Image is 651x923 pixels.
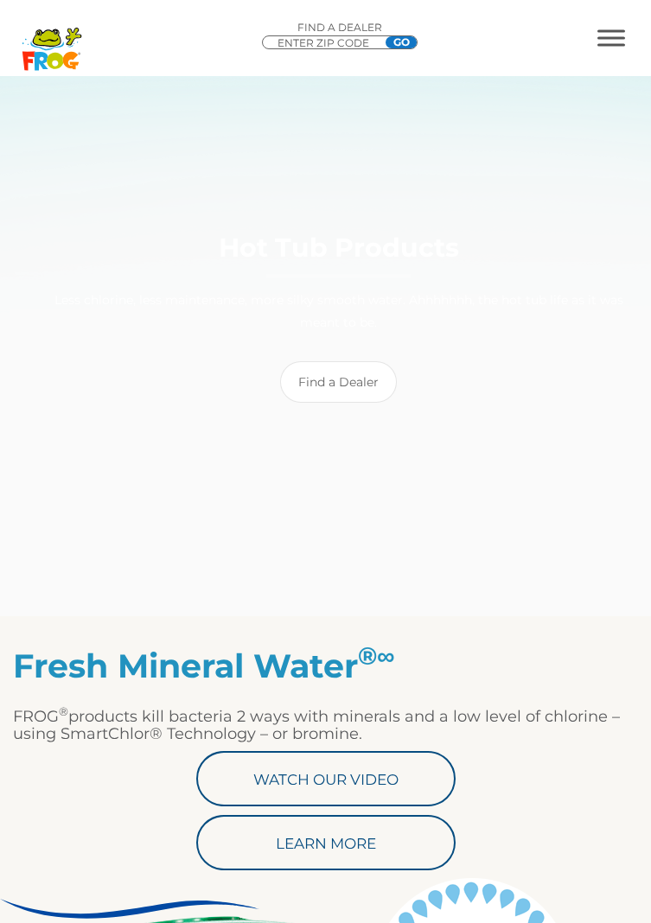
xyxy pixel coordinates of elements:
[280,361,397,403] a: Find a Dealer
[196,815,456,870] a: Learn More
[39,289,638,334] p: Less chlorine, less maintenance, more silky smooth water. Ahhhhhhh, the hot tub life as it was me...
[597,29,625,46] button: MENU
[13,5,91,71] img: Frog Products Logo
[196,751,456,806] a: Watch Our Video
[377,640,394,671] em: ∞
[262,20,418,35] p: Find A Dealer
[358,640,394,671] sup: ®
[13,646,638,686] h2: Fresh Mineral Water
[13,708,638,742] p: FROG products kill bacteria 2 ways with minerals and a low level of chlorine – using SmartChlor® ...
[59,704,68,718] sup: ®
[386,36,417,48] input: GO
[39,233,638,278] h1: Hot Tub Products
